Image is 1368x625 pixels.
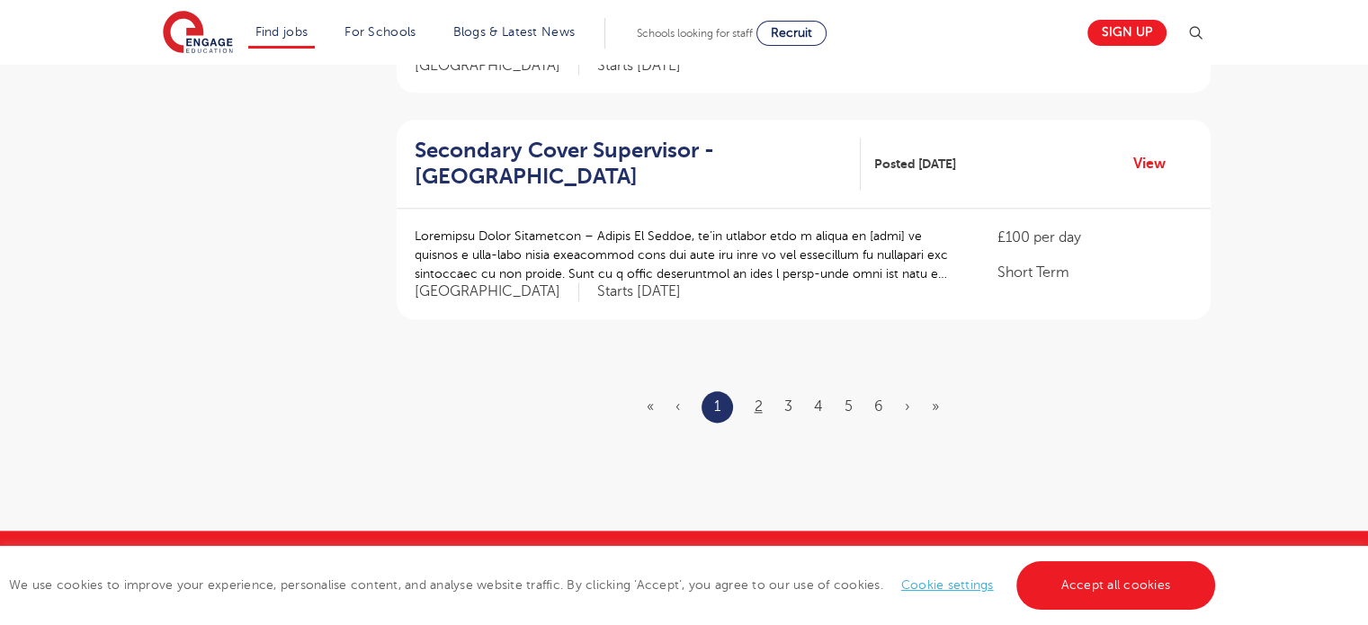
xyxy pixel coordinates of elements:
a: 1 [714,395,720,418]
a: 3 [784,398,792,415]
a: Last [932,398,939,415]
a: Cookie settings [901,578,994,592]
a: Sign up [1087,20,1167,46]
a: Secondary Cover Supervisor - [GEOGRAPHIC_DATA] [415,138,861,190]
a: 6 [874,398,883,415]
a: Blogs & Latest News [453,25,576,39]
p: £100 per day [997,227,1192,248]
img: Engage Education [163,11,233,56]
span: Schools looking for staff [637,27,753,40]
a: 4 [814,398,823,415]
a: Accept all cookies [1016,561,1216,610]
p: Loremipsu Dolor Sitametcon – Adipis El Seddoe, te’in utlabor etdo m aliqua en [admi] ve quisnos e... [415,227,962,283]
span: « [647,398,654,415]
a: 5 [845,398,853,415]
a: For Schools [344,25,416,39]
span: [GEOGRAPHIC_DATA] [415,282,579,301]
a: Next [905,398,910,415]
h2: Secondary Cover Supervisor - [GEOGRAPHIC_DATA] [415,138,846,190]
span: ‹ [675,398,680,415]
a: Recruit [756,21,827,46]
p: Starts [DATE] [597,282,681,301]
span: Posted [DATE] [874,155,956,174]
span: Recruit [771,26,812,40]
a: Find jobs [255,25,308,39]
span: We use cookies to improve your experience, personalise content, and analyse website traffic. By c... [9,578,1220,592]
a: 2 [755,398,763,415]
p: Short Term [997,262,1192,283]
a: View [1133,152,1179,175]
